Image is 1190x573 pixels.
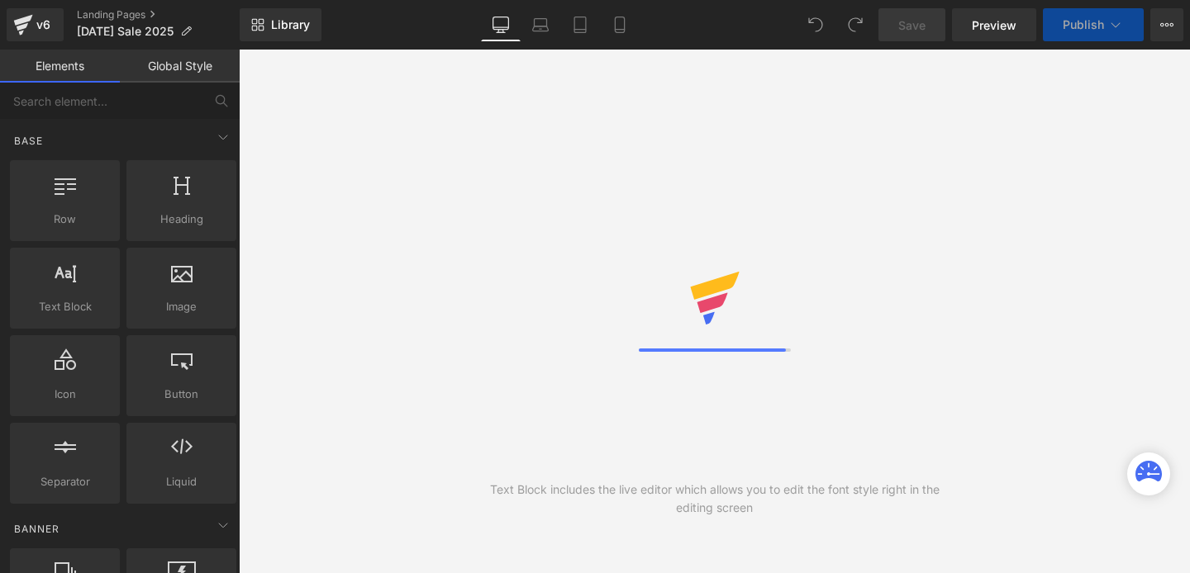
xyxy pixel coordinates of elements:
[560,8,600,41] a: Tablet
[1150,8,1183,41] button: More
[600,8,640,41] a: Mobile
[7,8,64,41] a: v6
[952,8,1036,41] a: Preview
[898,17,926,34] span: Save
[240,8,321,41] a: New Library
[839,8,872,41] button: Redo
[131,386,231,403] span: Button
[1063,18,1104,31] span: Publish
[33,14,54,36] div: v6
[1043,8,1144,41] button: Publish
[521,8,560,41] a: Laptop
[120,50,240,83] a: Global Style
[15,211,115,228] span: Row
[15,298,115,315] span: Text Block
[481,8,521,41] a: Desktop
[12,521,61,537] span: Banner
[131,298,231,315] span: Image
[799,8,832,41] button: Undo
[972,17,1016,34] span: Preview
[131,211,231,228] span: Heading
[271,17,310,32] span: Library
[131,473,231,490] span: Liquid
[77,8,240,21] a: Landing Pages
[77,25,174,38] span: [DATE] Sale 2025
[15,386,115,403] span: Icon
[15,473,115,490] span: Separator
[12,133,45,149] span: Base
[477,481,953,517] div: Text Block includes the live editor which allows you to edit the font style right in the editing ...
